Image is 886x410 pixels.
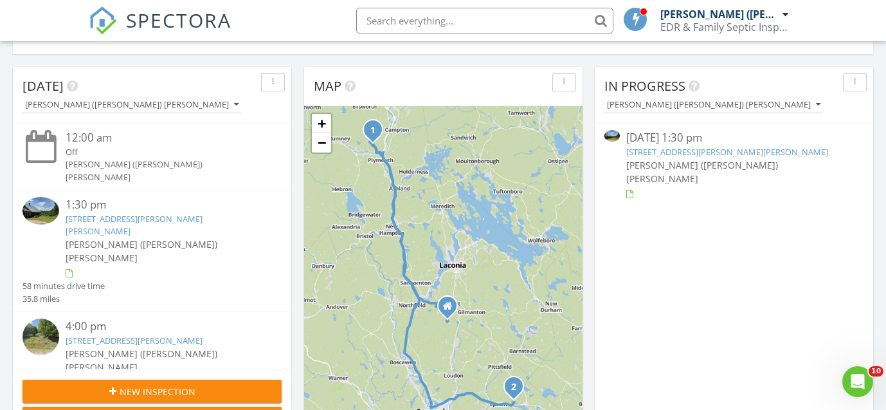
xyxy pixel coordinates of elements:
div: 43 Lower Beech Hill Rd, Campton, NH 03223 [373,129,381,137]
div: 19 Hoit Rd, Epsom, NH 03234 [514,386,521,394]
span: View [844,31,863,42]
div: EDR & Family Septic Inspections LLC [660,21,789,33]
button: [PERSON_NAME] ([PERSON_NAME]) [PERSON_NAME] [23,97,241,114]
a: 1:30 pm [STREET_ADDRESS][PERSON_NAME][PERSON_NAME] [PERSON_NAME] ([PERSON_NAME]) [PERSON_NAME] 58... [23,197,282,305]
span: Map [314,77,341,95]
div: 649 Shaker Road, Canterbury NH 03224 [448,306,455,313]
a: Zoom out [312,133,331,153]
a: [STREET_ADDRESS][PERSON_NAME] [66,335,203,346]
span: SPECTORA [126,6,231,33]
a: [STREET_ADDRESS][PERSON_NAME][PERSON_NAME] [66,213,203,237]
a: SPECTORA [89,17,231,44]
img: The Best Home Inspection Software - Spectora [89,6,117,35]
img: 9361119%2Fcover_photos%2FrfHjniNCoSxTOg4T92Sh%2Fsmall.9361119-1756401514218 [604,130,620,142]
span: 10 [869,366,883,377]
iframe: Intercom live chat [842,366,873,397]
div: 58 minutes drive time [23,280,105,292]
a: Zoom in [312,114,331,133]
span: [PERSON_NAME] ([PERSON_NAME]) [PERSON_NAME] [66,238,217,264]
div: [PERSON_NAME] ([PERSON_NAME]) [PERSON_NAME] [607,100,820,109]
span: [PERSON_NAME] ([PERSON_NAME]) [PERSON_NAME] [66,348,217,373]
span: [DATE] [23,77,64,95]
div: 12:00 am [66,130,260,146]
i: 2 [511,383,516,392]
a: [STREET_ADDRESS][PERSON_NAME][PERSON_NAME] [626,146,828,158]
span: New Inspection [120,385,195,398]
i: 1 [370,126,375,135]
div: [PERSON_NAME] ([PERSON_NAME]) [PERSON_NAME] [25,100,239,109]
img: streetview [23,319,59,355]
img: 9361119%2Fcover_photos%2FrfHjniNCoSxTOg4T92Sh%2Fsmall.9361119-1756401514218 [23,197,59,225]
span: In Progress [604,77,685,95]
div: [PERSON_NAME] ([PERSON_NAME]) [PERSON_NAME] [660,8,779,21]
input: Search everything... [356,8,613,33]
div: 1:30 pm [66,197,260,213]
div: Off [66,146,260,158]
span: [PERSON_NAME] ([PERSON_NAME]) [PERSON_NAME] [626,159,778,185]
div: [DATE] 1:30 pm [626,130,842,146]
div: 35.8 miles [23,293,105,305]
div: 4:00 pm [66,319,260,335]
a: [DATE] 1:30 pm [STREET_ADDRESS][PERSON_NAME][PERSON_NAME] [PERSON_NAME] ([PERSON_NAME]) [PERSON_N... [604,130,863,201]
button: [PERSON_NAME] ([PERSON_NAME]) [PERSON_NAME] [604,97,823,114]
div: [PERSON_NAME] ([PERSON_NAME]) [PERSON_NAME] [66,158,260,183]
button: New Inspection [23,380,282,403]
